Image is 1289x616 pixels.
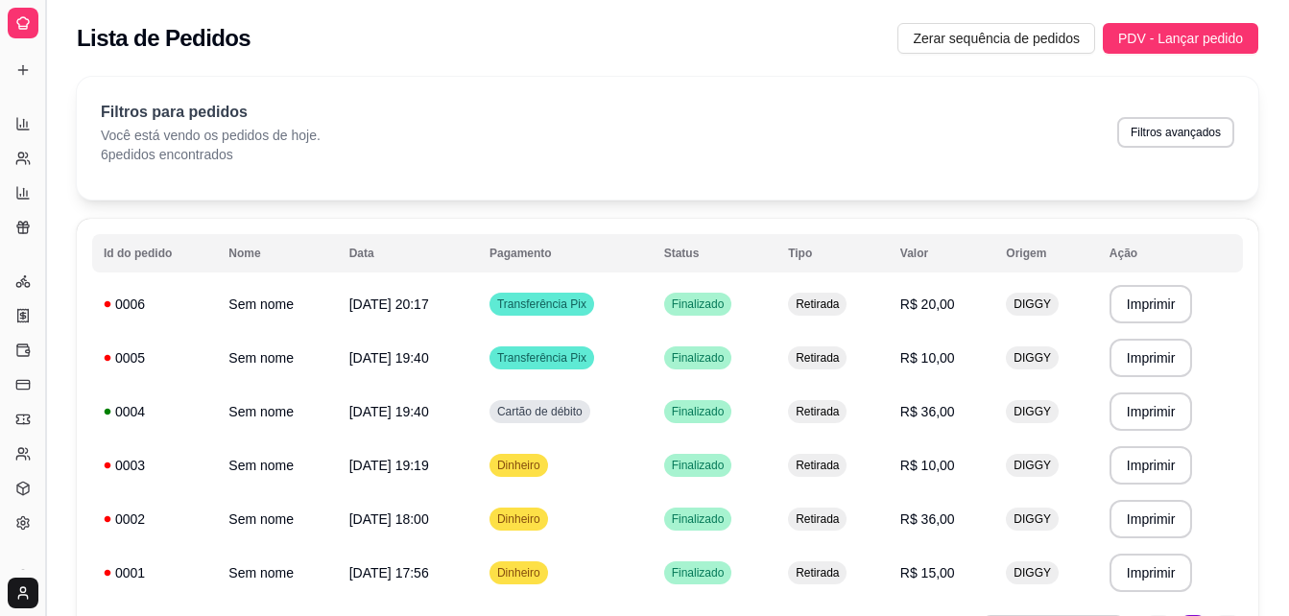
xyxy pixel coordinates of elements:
span: Transferência Pix [493,296,590,312]
span: R$ 10,00 [900,350,955,366]
th: Valor [889,234,994,272]
button: Imprimir [1110,446,1193,485]
span: DIGGY [1010,511,1055,527]
span: Finalizado [668,296,728,312]
span: DIGGY [1010,296,1055,312]
span: Retirada [792,350,843,366]
div: 0004 [104,402,205,421]
span: Dinheiro [493,458,544,473]
td: Sem nome [217,331,337,385]
th: Ação [1098,234,1243,272]
span: DIGGY [1010,458,1055,473]
button: Zerar sequência de pedidos [897,23,1095,54]
td: Sem nome [217,277,337,331]
td: Sem nome [217,438,337,492]
span: Dinheiro [493,511,544,527]
td: Sem nome [217,492,337,546]
span: Retirada [792,565,843,580]
span: Cartão de débito [493,404,586,419]
p: Filtros para pedidos [101,101,321,124]
span: R$ 36,00 [900,404,955,419]
span: R$ 20,00 [900,296,955,312]
div: 0002 [104,509,205,529]
span: R$ 15,00 [900,565,955,580]
th: Data [338,234,478,272]
span: R$ 10,00 [900,458,955,473]
button: Imprimir [1110,392,1193,431]
span: Retirada [792,458,843,473]
button: Filtros avançados [1117,117,1234,148]
button: Imprimir [1110,339,1193,377]
span: Finalizado [668,458,728,473]
th: Pagamento [478,234,653,272]
span: [DATE] 19:40 [349,404,429,419]
button: Imprimir [1110,285,1193,323]
span: Retirada [792,296,843,312]
td: Sem nome [217,546,337,600]
span: Finalizado [668,350,728,366]
span: Transferência Pix [493,350,590,366]
td: Sem nome [217,385,337,438]
div: 0005 [104,348,205,367]
span: Finalizado [668,404,728,419]
span: [DATE] 18:00 [349,511,429,527]
button: PDV - Lançar pedido [1103,23,1258,54]
span: Retirada [792,511,843,527]
span: [DATE] 19:40 [349,350,429,366]
span: [DATE] 20:17 [349,296,429,312]
th: Origem [994,234,1098,272]
span: [DATE] 17:56 [349,565,429,580]
button: Imprimir [1110,500,1193,538]
span: Dinheiro [493,565,544,580]
span: DIGGY [1010,350,1055,366]
span: R$ 36,00 [900,511,955,527]
button: Imprimir [1110,554,1193,592]
th: Nome [217,234,337,272]
span: DIGGY [1010,565,1055,580]
th: Status [653,234,776,272]
span: Retirada [792,404,843,419]
div: 0003 [104,456,205,475]
th: Id do pedido [92,234,217,272]
span: [DATE] 19:19 [349,458,429,473]
span: DIGGY [1010,404,1055,419]
h2: Lista de Pedidos [77,23,251,54]
span: Zerar sequência de pedidos [913,28,1080,49]
p: 6 pedidos encontrados [101,145,321,164]
th: Tipo [776,234,889,272]
span: PDV - Lançar pedido [1118,28,1243,49]
div: 0006 [104,295,205,314]
span: Finalizado [668,511,728,527]
div: 0001 [104,563,205,582]
p: Você está vendo os pedidos de hoje. [101,126,321,145]
span: Finalizado [668,565,728,580]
